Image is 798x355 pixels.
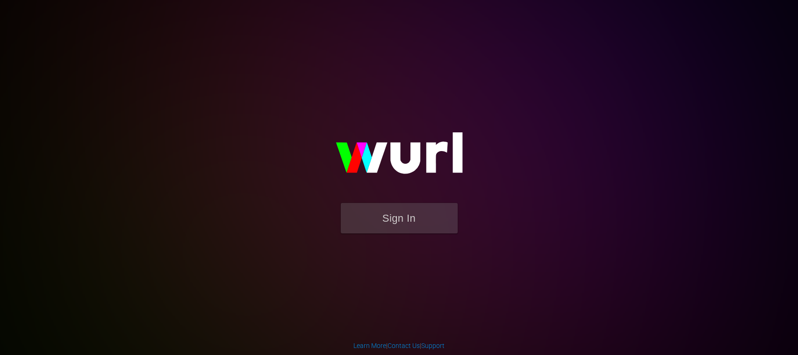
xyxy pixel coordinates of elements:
a: Support [421,342,445,349]
a: Learn More [353,342,386,349]
button: Sign In [341,203,458,233]
div: | | [353,341,445,350]
img: wurl-logo-on-black-223613ac3d8ba8fe6dc639794a292ebdb59501304c7dfd60c99c58986ef67473.svg [306,112,493,203]
a: Contact Us [388,342,420,349]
